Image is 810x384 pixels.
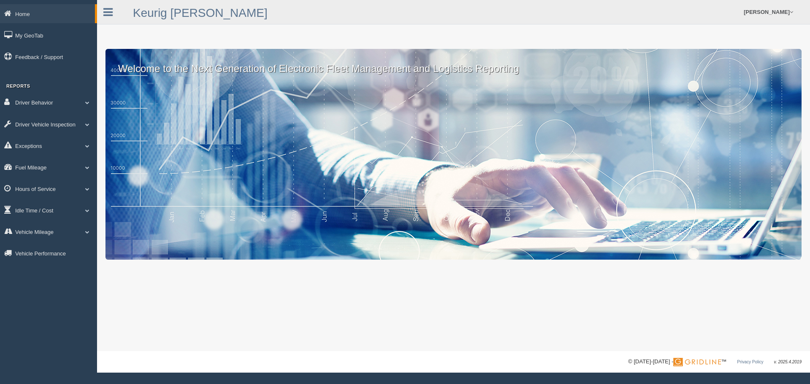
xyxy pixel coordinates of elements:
[673,358,721,366] img: Gridline
[133,6,267,19] a: Keurig [PERSON_NAME]
[105,49,802,76] p: Welcome to the Next Generation of Electronic Fleet Management and Logistics Reporting
[774,360,802,364] span: v. 2025.4.2019
[628,357,802,366] div: © [DATE]-[DATE] - ™
[737,360,763,364] a: Privacy Policy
